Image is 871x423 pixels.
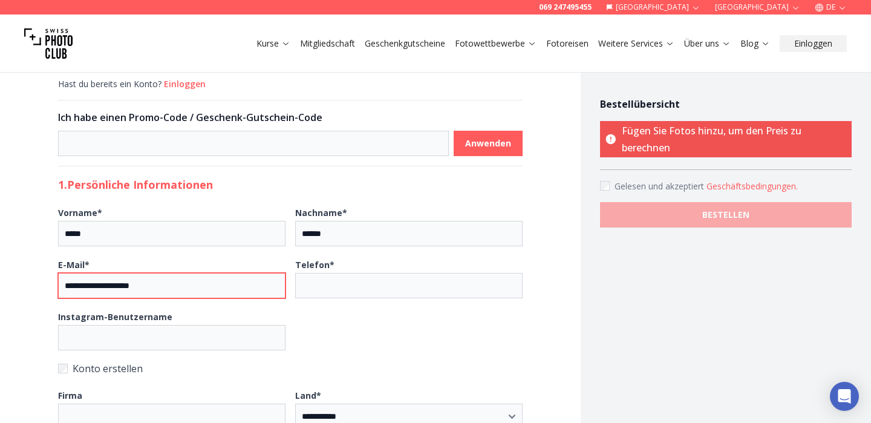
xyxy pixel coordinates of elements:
[58,221,285,246] input: Vorname*
[58,325,285,350] input: Instagram-Benutzername
[24,19,73,68] img: Swiss photo club
[256,38,290,50] a: Kurse
[600,202,852,228] button: BESTELLEN
[780,35,847,52] button: Einloggen
[702,209,749,221] b: BESTELLEN
[736,35,775,52] button: Blog
[706,180,798,192] button: Accept termsGelesen und akzeptiert
[679,35,736,52] button: Über uns
[598,38,674,50] a: Weitere Services
[58,110,523,125] h3: Ich habe einen Promo-Code / Geschenk-Gutschein-Code
[58,259,90,271] b: E-Mail *
[252,35,295,52] button: Kurse
[593,35,679,52] button: Weitere Services
[295,390,321,401] b: Land *
[684,38,731,50] a: Über uns
[600,181,610,191] input: Accept terms
[546,38,589,50] a: Fotoreisen
[58,311,172,323] b: Instagram-Benutzername
[454,131,523,156] button: Anwenden
[58,78,523,90] div: Hast du bereits ein Konto?
[539,2,592,12] a: 069 247495455
[58,390,82,401] b: Firma
[295,221,523,246] input: Nachname*
[600,121,852,157] p: Fügen Sie Fotos hinzu, um den Preis zu berechnen
[830,382,859,411] div: Open Intercom Messenger
[58,273,285,298] input: E-Mail*
[58,176,523,193] h2: 1. Persönliche Informationen
[455,38,537,50] a: Fotowettbewerbe
[360,35,450,52] button: Geschenkgutscheine
[295,259,334,271] b: Telefon *
[300,38,355,50] a: Mitgliedschaft
[295,207,347,218] b: Nachname *
[450,35,541,52] button: Fotowettbewerbe
[58,207,102,218] b: Vorname *
[58,360,523,377] label: Konto erstellen
[365,38,445,50] a: Geschenkgutscheine
[541,35,593,52] button: Fotoreisen
[164,78,206,90] button: Einloggen
[600,97,852,111] h4: Bestellübersicht
[295,273,523,298] input: Telefon*
[58,364,68,373] input: Konto erstellen
[615,180,706,192] span: Gelesen und akzeptiert
[295,35,360,52] button: Mitgliedschaft
[465,137,511,149] b: Anwenden
[740,38,770,50] a: Blog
